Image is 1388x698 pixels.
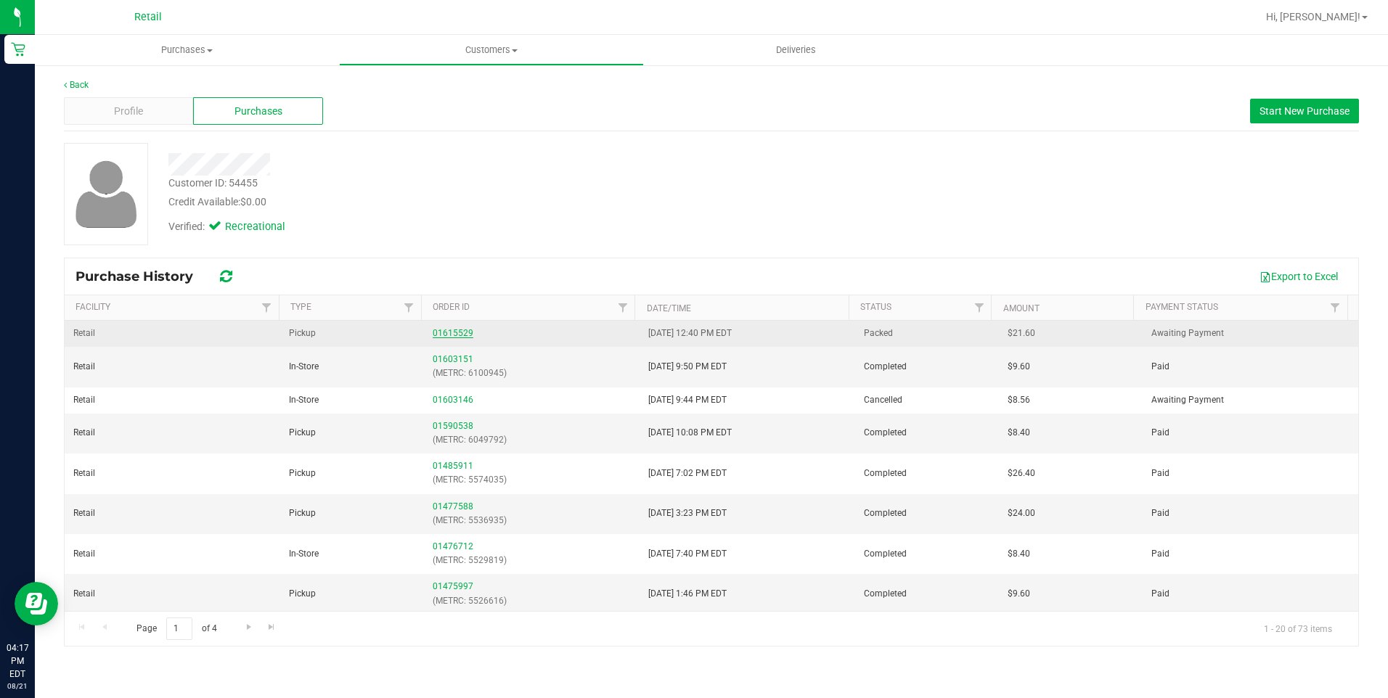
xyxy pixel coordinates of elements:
p: 08/21 [7,681,28,691]
span: Purchase History [75,268,208,284]
span: Retail [73,327,95,340]
p: 04:17 PM EDT [7,641,28,681]
span: [DATE] 3:23 PM EDT [648,506,727,520]
span: Awaiting Payment [1151,327,1224,340]
a: Filter [1323,295,1347,320]
span: In-Store [289,360,319,374]
span: [DATE] 9:44 PM EDT [648,393,727,407]
a: 01477588 [433,501,473,512]
span: Completed [864,547,907,561]
a: 01475997 [433,581,473,591]
a: Facility [75,302,110,312]
a: 01603146 [433,395,473,405]
span: $8.40 [1008,426,1030,440]
span: Pickup [289,506,316,520]
span: Paid [1151,360,1169,374]
span: Completed [864,467,907,480]
span: Customers [340,44,642,57]
a: Order ID [433,302,470,312]
span: Purchases [234,104,282,119]
a: Amount [1003,303,1040,313]
span: Paid [1151,506,1169,520]
span: Retail [73,360,95,374]
span: Profile [114,104,143,119]
a: Payment Status [1146,302,1218,312]
span: In-Store [289,547,319,561]
p: (METRC: 6049792) [433,433,631,447]
span: Cancelled [864,393,902,407]
span: Paid [1151,426,1169,440]
span: Completed [864,587,907,601]
span: [DATE] 1:46 PM EDT [648,587,727,601]
a: Customers [339,35,643,65]
span: Retail [134,11,162,23]
span: Retail [73,393,95,407]
span: Retail [73,547,95,561]
span: Completed [864,426,907,440]
span: $26.40 [1008,467,1035,480]
a: Date/Time [647,303,691,313]
span: [DATE] 12:40 PM EDT [648,327,732,340]
inline-svg: Retail [11,42,25,57]
a: Back [64,80,89,90]
span: Pickup [289,587,316,601]
span: Completed [864,506,907,520]
span: $0.00 [240,196,266,208]
span: Packed [864,327,893,340]
p: (METRC: 5536935) [433,514,631,527]
div: Customer ID: 54455 [168,176,258,191]
span: [DATE] 10:08 PM EDT [648,426,732,440]
a: Filter [967,295,991,320]
a: Filter [397,295,421,320]
span: In-Store [289,393,319,407]
p: (METRC: 5526616) [433,594,631,608]
button: Export to Excel [1250,264,1347,289]
a: Type [290,302,311,312]
a: 01603151 [433,354,473,364]
a: Filter [611,295,634,320]
p: (METRC: 6100945) [433,366,631,380]
span: Page of 4 [124,617,229,640]
button: Start New Purchase [1250,99,1359,123]
span: Retail [73,506,95,520]
span: Retail [73,426,95,440]
a: 01615529 [433,328,473,338]
p: (METRC: 5529819) [433,554,631,567]
span: Recreational [225,219,283,235]
p: (METRC: 5574035) [433,473,631,487]
input: 1 [166,617,192,640]
div: Verified: [168,219,283,235]
span: Awaiting Payment [1151,393,1224,407]
a: Status [860,302,891,312]
span: $9.60 [1008,587,1030,601]
a: Go to the last page [261,617,282,637]
span: Start New Purchase [1260,105,1350,117]
span: Deliveries [756,44,836,57]
span: [DATE] 7:40 PM EDT [648,547,727,561]
span: Paid [1151,467,1169,480]
span: Paid [1151,587,1169,601]
span: $9.60 [1008,360,1030,374]
a: Filter [254,295,278,320]
a: 01476712 [433,541,473,551]
iframe: Resource center [15,582,58,625]
span: Pickup [289,327,316,340]
a: 01590538 [433,421,473,431]
a: Purchases [35,35,339,65]
a: Deliveries [644,35,948,65]
span: [DATE] 7:02 PM EDT [648,467,727,480]
span: $21.60 [1008,327,1035,340]
span: $24.00 [1008,506,1035,520]
a: 01485911 [433,461,473,471]
span: Retail [73,467,95,480]
span: $8.40 [1008,547,1030,561]
span: Hi, [PERSON_NAME]! [1266,11,1360,22]
span: Pickup [289,467,316,480]
span: Paid [1151,547,1169,561]
span: [DATE] 9:50 PM EDT [648,360,727,374]
span: 1 - 20 of 73 items [1252,617,1344,639]
a: Go to the next page [238,617,259,637]
span: $8.56 [1008,393,1030,407]
span: Pickup [289,426,316,440]
span: Retail [73,587,95,601]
